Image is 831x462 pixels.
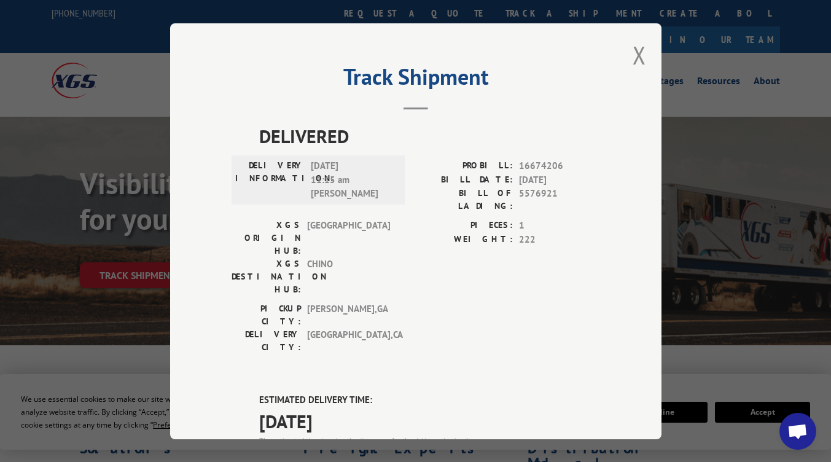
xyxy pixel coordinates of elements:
div: Open chat [779,413,816,450]
label: PIECES: [416,219,513,233]
label: PICKUP CITY: [232,302,301,328]
label: DELIVERY CITY: [232,328,301,354]
label: BILL DATE: [416,173,513,187]
div: The estimated time is using the time zone for the delivery destination. [259,434,600,445]
span: [DATE] [519,173,600,187]
span: 5576921 [519,187,600,213]
span: [GEOGRAPHIC_DATA] [307,219,390,257]
span: 1 [519,219,600,233]
span: [PERSON_NAME] , GA [307,302,390,328]
button: Close modal [633,39,646,71]
span: CHINO [307,257,390,296]
span: [DATE] 11:15 am [PERSON_NAME] [311,159,394,201]
span: [DATE] [259,407,600,434]
label: BILL OF LADING: [416,187,513,213]
label: ESTIMATED DELIVERY TIME: [259,393,600,407]
label: DELIVERY INFORMATION: [235,159,305,201]
span: 16674206 [519,159,600,173]
label: XGS ORIGIN HUB: [232,219,301,257]
span: DELIVERED [259,122,600,150]
label: XGS DESTINATION HUB: [232,257,301,296]
h2: Track Shipment [232,68,600,92]
span: [GEOGRAPHIC_DATA] , CA [307,328,390,354]
label: WEIGHT: [416,232,513,246]
span: 222 [519,232,600,246]
label: PROBILL: [416,159,513,173]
